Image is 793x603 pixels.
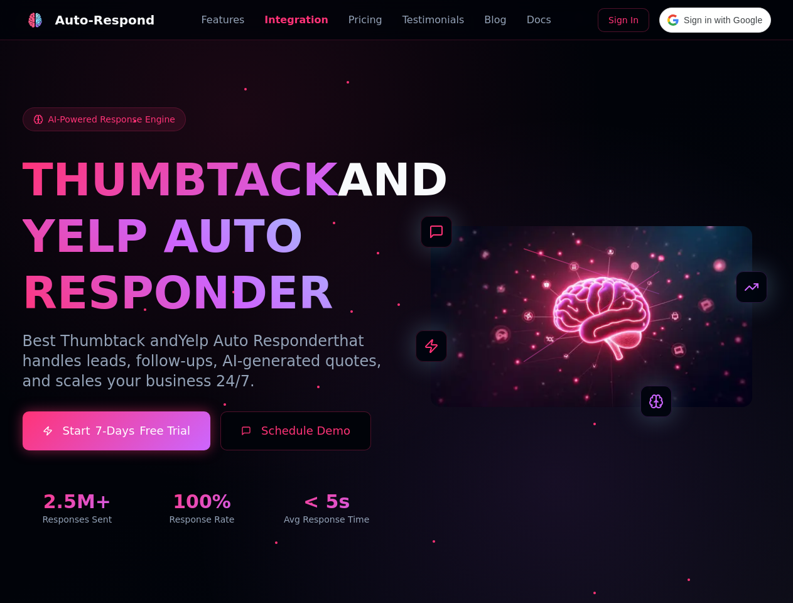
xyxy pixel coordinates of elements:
[659,8,770,33] div: Sign in with Google
[272,491,382,513] div: < 5s
[338,153,448,206] span: AND
[178,332,333,350] span: Yelp Auto Responder
[48,113,175,126] span: AI-Powered Response Engine
[23,513,132,526] div: Responses Sent
[272,513,382,526] div: Avg Response Time
[348,13,382,28] a: Pricing
[220,411,371,450] button: Schedule Demo
[23,153,338,206] span: THUMBTACK
[684,14,762,27] span: Sign in with Google
[527,13,551,28] a: Docs
[23,491,132,513] div: 2.5M+
[23,208,382,321] h1: YELP AUTO RESPONDER
[23,331,382,391] p: Best Thumbtack and that handles leads, follow-ups, AI-generated quotes, and scales your business ...
[55,11,155,29] div: Auto-Respond
[95,422,134,440] span: 7-Days
[202,13,245,28] a: Features
[484,13,506,28] a: Blog
[431,226,752,407] img: AI Neural Network Brain
[27,13,43,28] img: logo.svg
[598,8,649,32] a: Sign In
[402,13,465,28] a: Testimonials
[23,411,211,450] a: Start7-DaysFree Trial
[147,491,257,513] div: 100%
[23,8,155,33] a: Auto-Respond
[264,13,328,28] a: Integration
[147,513,257,526] div: Response Rate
